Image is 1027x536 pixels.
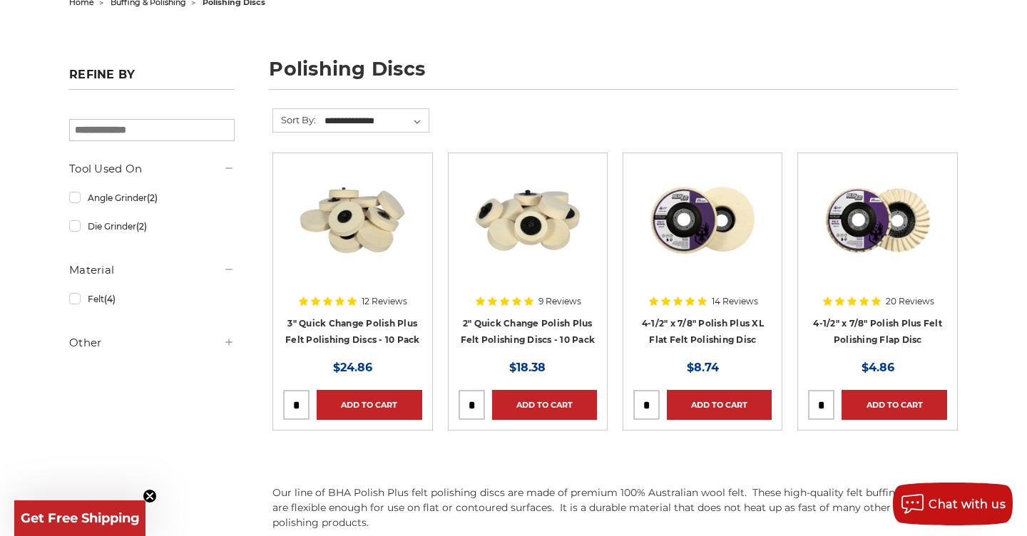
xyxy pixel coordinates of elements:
p: Our line of BHA Polish Plus felt polishing discs are made of premium 100% Australian wool felt. T... [272,485,958,530]
h5: Material [69,262,235,279]
h5: Tool Used On [69,160,235,177]
span: (2) [147,192,158,203]
a: 4-1/2" x 7/8" Polish Plus XL Flat Felt Polishing Disc [642,318,764,345]
a: 4-1/2" x 7/8" Polish Plus Felt Polishing Flap Disc [813,318,942,345]
span: $8.74 [687,361,719,374]
div: Get Free ShippingClose teaser [14,500,145,536]
span: $4.86 [862,361,894,374]
a: Add to Cart [842,390,946,420]
img: 4.5 inch extra thick felt disc [645,163,760,277]
h1: polishing discs [269,59,958,90]
button: Close teaser [143,489,157,503]
a: Add to Cart [667,390,772,420]
h5: Refine by [69,68,235,90]
span: $24.86 [333,361,372,374]
span: (4) [104,294,116,304]
button: Chat with us [893,483,1013,525]
span: (2) [136,221,147,232]
select: Sort By: [322,110,429,132]
a: Add to Cart [492,390,597,420]
span: Chat with us [929,498,1006,511]
span: Get Free Shipping [21,510,140,526]
span: 12 Reviews [362,297,407,306]
a: buffing and polishing felt flap disc [808,163,946,301]
img: 2" Roloc Polishing Felt Discs [471,163,585,277]
a: 2" Quick Change Polish Plus Felt Polishing Discs - 10 Pack [461,318,596,345]
a: 4.5 inch extra thick felt disc [633,163,772,301]
a: Felt [69,287,235,311]
span: 14 Reviews [712,297,758,306]
span: 20 Reviews [886,297,934,306]
a: 2" Roloc Polishing Felt Discs [459,163,597,301]
span: $18.38 [509,361,546,374]
img: 3 inch polishing felt roloc discs [295,163,409,277]
a: Die Grinder [69,214,235,239]
a: 3 inch polishing felt roloc discs [283,163,421,301]
label: Sort By: [273,109,316,130]
a: Add to Cart [317,390,421,420]
h5: Other [69,334,235,351]
img: buffing and polishing felt flap disc [821,163,935,277]
a: 3" Quick Change Polish Plus Felt Polishing Discs - 10 Pack [285,318,420,345]
span: 9 Reviews [538,297,581,306]
a: Angle Grinder [69,185,235,210]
